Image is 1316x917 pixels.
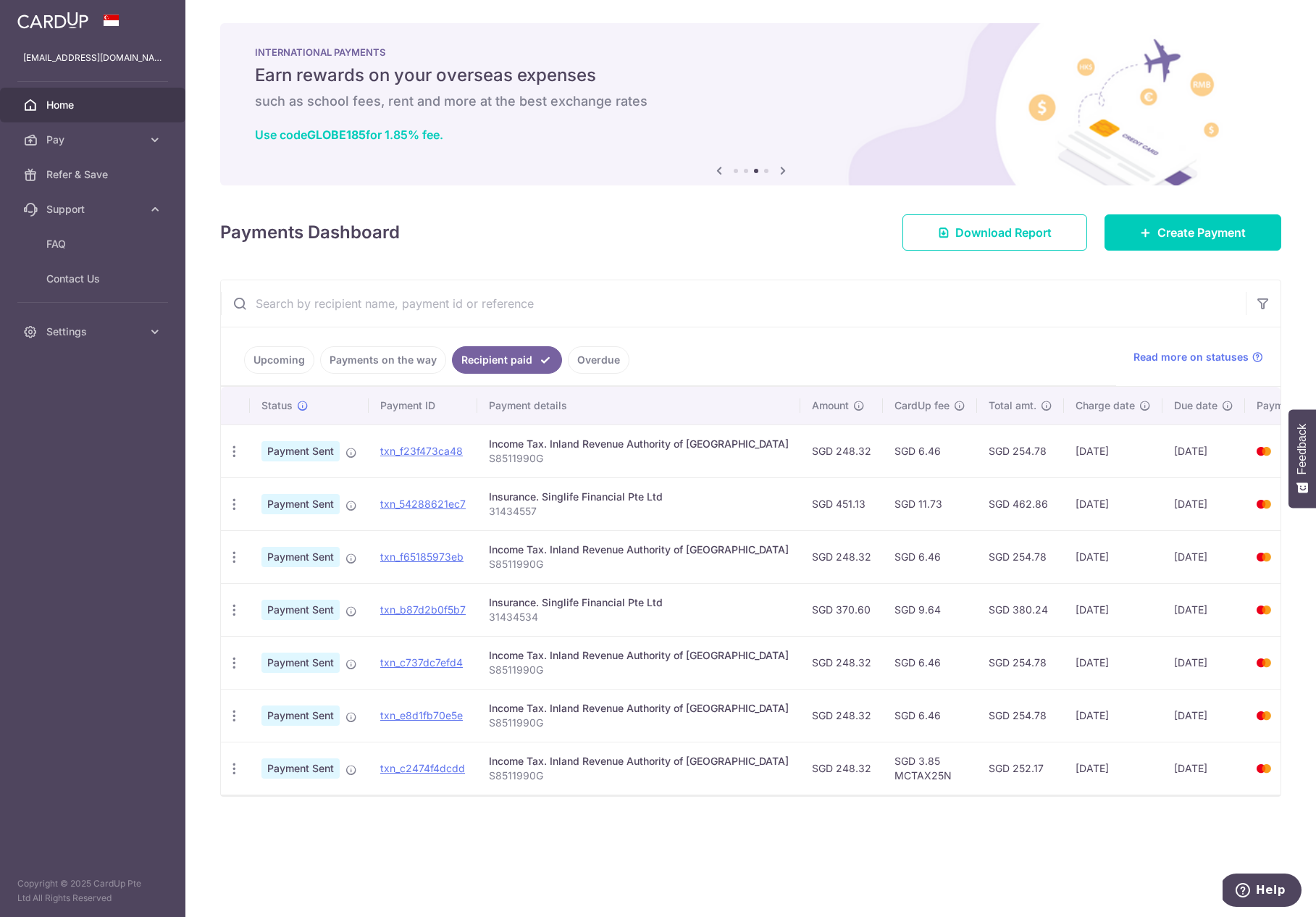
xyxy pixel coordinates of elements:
h6: such as school fees, rent and more at the best exchange rates [255,93,1246,110]
input: Search by recipient name, payment id or reference [221,280,1246,327]
td: SGD 248.32 [800,636,883,689]
td: SGD 6.46 [883,424,977,477]
span: Payment Sent [261,705,340,726]
span: Create Payment [1157,224,1246,241]
td: [DATE] [1162,530,1245,583]
td: [DATE] [1064,477,1162,530]
img: CardUp [17,12,88,29]
td: SGD 254.78 [977,424,1064,477]
td: SGD 248.32 [800,530,883,583]
a: txn_f65185973eb [380,550,464,563]
span: Payment Sent [261,547,340,567]
p: INTERNATIONAL PAYMENTS [255,46,1246,58]
td: [DATE] [1162,689,1245,742]
td: SGD 380.24 [977,583,1064,636]
th: Payment details [477,387,800,424]
p: S8511990G [489,769,789,783]
p: S8511990G [489,716,789,730]
span: Payment Sent [261,653,340,673]
span: Contact Us [46,272,142,286]
a: txn_c737dc7efd4 [380,656,463,669]
p: 31434534 [489,610,789,624]
span: CardUp fee [894,398,950,413]
td: [DATE] [1162,477,1245,530]
p: 31434557 [489,504,789,519]
iframe: Opens a widget where you can find more information [1223,874,1302,910]
span: Due date [1174,398,1217,413]
b: GLOBE185 [307,127,366,142]
a: txn_c2474f4dcdd [380,762,465,774]
span: Pay [46,133,142,147]
td: SGD 248.32 [800,424,883,477]
div: Income Tax. Inland Revenue Authority of [GEOGRAPHIC_DATA] [489,701,789,716]
td: [DATE] [1064,636,1162,689]
td: [DATE] [1162,583,1245,636]
span: Download Report [955,224,1052,241]
p: S8511990G [489,557,789,571]
img: Bank Card [1249,495,1278,513]
td: SGD 254.78 [977,689,1064,742]
td: [DATE] [1162,424,1245,477]
td: [DATE] [1064,424,1162,477]
td: SGD 248.32 [800,742,883,795]
th: Payment ID [369,387,477,424]
td: SGD 248.32 [800,689,883,742]
span: Charge date [1076,398,1135,413]
button: Feedback - Show survey [1288,409,1316,508]
td: SGD 370.60 [800,583,883,636]
td: SGD 462.86 [977,477,1064,530]
img: Bank Card [1249,707,1278,724]
td: [DATE] [1162,636,1245,689]
p: S8511990G [489,663,789,677]
div: Income Tax. Inland Revenue Authority of [GEOGRAPHIC_DATA] [489,437,789,451]
a: txn_54288621ec7 [380,498,466,510]
span: FAQ [46,237,142,251]
span: Feedback [1296,424,1309,474]
span: Settings [46,324,142,339]
a: Recipient paid [452,346,562,374]
a: Read more on statuses [1133,350,1263,364]
td: SGD 252.17 [977,742,1064,795]
div: Insurance. Singlife Financial Pte Ltd [489,490,789,504]
td: SGD 9.64 [883,583,977,636]
a: Payments on the way [320,346,446,374]
a: Use codeGLOBE185for 1.85% fee. [255,127,443,142]
td: SGD 6.46 [883,636,977,689]
img: Bank Card [1249,601,1278,619]
td: [DATE] [1162,742,1245,795]
td: SGD 254.78 [977,530,1064,583]
a: Download Report [902,214,1087,251]
p: [EMAIL_ADDRESS][DOMAIN_NAME] [23,51,162,65]
td: SGD 6.46 [883,530,977,583]
td: [DATE] [1064,530,1162,583]
div: Income Tax. Inland Revenue Authority of [GEOGRAPHIC_DATA] [489,754,789,769]
span: Total amt. [989,398,1036,413]
p: S8511990G [489,451,789,466]
td: SGD 6.46 [883,689,977,742]
td: [DATE] [1064,742,1162,795]
img: Bank Card [1249,760,1278,777]
img: Bank Card [1249,443,1278,460]
h5: Earn rewards on your overseas expenses [255,64,1246,87]
span: Read more on statuses [1133,350,1249,364]
h4: Payments Dashboard [220,219,400,246]
td: SGD 254.78 [977,636,1064,689]
div: Income Tax. Inland Revenue Authority of [GEOGRAPHIC_DATA] [489,648,789,663]
img: Bank Card [1249,654,1278,671]
td: [DATE] [1064,689,1162,742]
span: Payment Sent [261,758,340,779]
td: [DATE] [1064,583,1162,636]
div: Income Tax. Inland Revenue Authority of [GEOGRAPHIC_DATA] [489,543,789,557]
span: Status [261,398,293,413]
span: Payment Sent [261,494,340,514]
img: Bank Card [1249,548,1278,566]
a: Overdue [568,346,629,374]
span: Refer & Save [46,167,142,182]
img: International Payment Banner [220,23,1281,185]
td: SGD 451.13 [800,477,883,530]
a: Create Payment [1105,214,1281,251]
span: Support [46,202,142,217]
a: txn_e8d1fb70e5e [380,709,463,721]
td: SGD 11.73 [883,477,977,530]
